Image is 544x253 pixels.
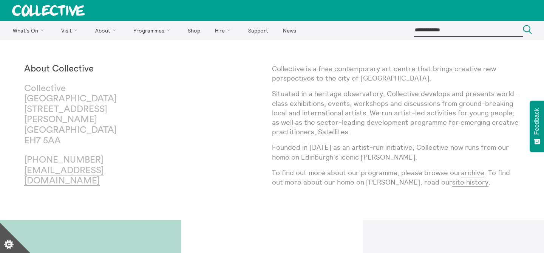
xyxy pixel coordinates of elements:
[530,101,544,152] button: Feedback - Show survey
[272,168,520,187] p: To find out more about our programme, please browse our . To find out more about our home on [PER...
[533,108,540,135] span: Feedback
[272,143,520,161] p: Founded in [DATE] as an artist-run initiative, Collective now runs from our home on Edinburgh’s i...
[6,21,53,40] a: What's On
[127,21,180,40] a: Programmes
[24,166,104,186] a: [EMAIL_ADDRESS][DOMAIN_NAME]
[272,64,520,83] p: Collective is a free contemporary art centre that brings creative new perspectives to the city of...
[272,89,520,137] p: Situated in a heritage observatory, Collective develops and presents world-class exhibitions, eve...
[88,21,125,40] a: About
[24,64,94,73] strong: About Collective
[181,21,207,40] a: Shop
[209,21,240,40] a: Hire
[452,178,488,187] a: site history
[55,21,87,40] a: Visit
[241,21,275,40] a: Support
[24,84,148,146] p: Collective [GEOGRAPHIC_DATA] [STREET_ADDRESS][PERSON_NAME] [GEOGRAPHIC_DATA] EH7 5AA
[461,168,484,177] a: archive
[24,155,148,186] p: [PHONE_NUMBER]
[276,21,303,40] a: News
